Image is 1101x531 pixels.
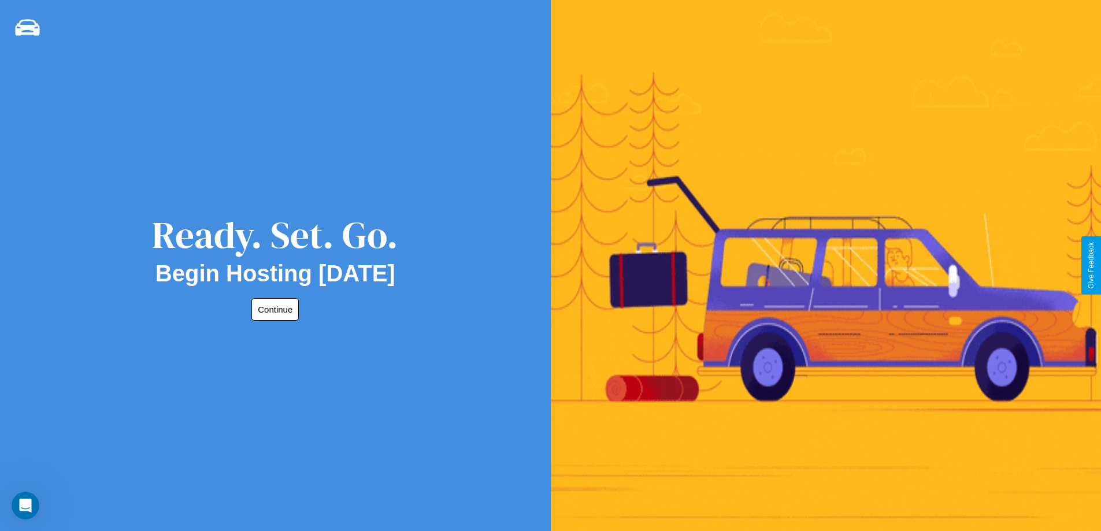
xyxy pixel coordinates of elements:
button: Continue [251,298,299,321]
h2: Begin Hosting [DATE] [155,261,395,287]
div: Give Feedback [1087,242,1095,289]
iframe: Intercom live chat [12,492,39,519]
div: Ready. Set. Go. [152,209,398,261]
